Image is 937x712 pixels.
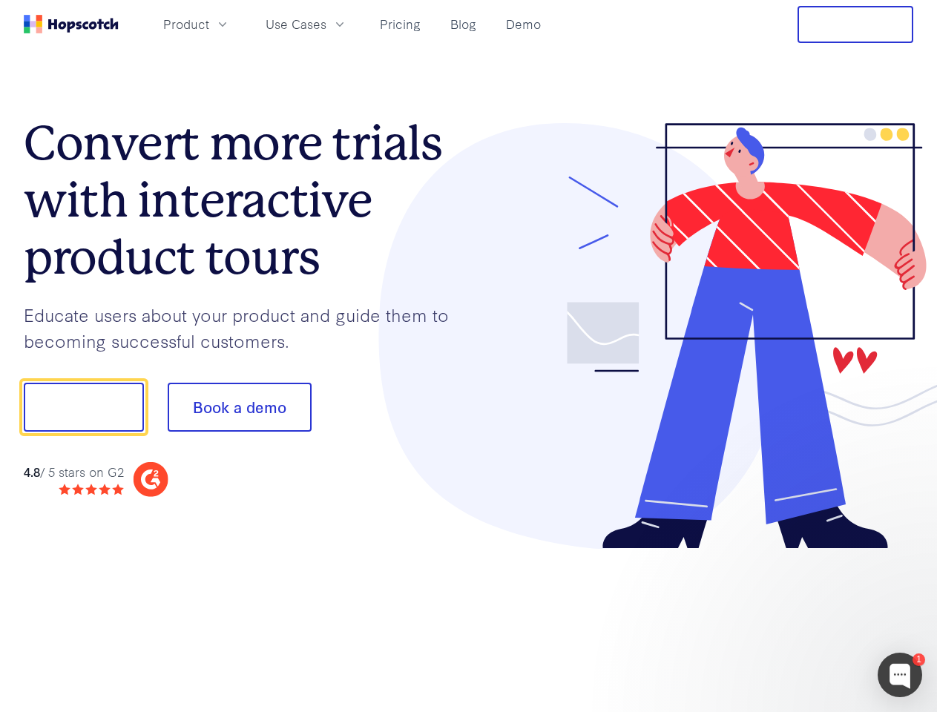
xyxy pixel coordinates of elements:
strong: 4.8 [24,463,40,480]
a: Demo [500,12,547,36]
button: Product [154,12,239,36]
h1: Convert more trials with interactive product tours [24,115,469,286]
p: Educate users about your product and guide them to becoming successful customers. [24,302,469,353]
span: Use Cases [266,15,326,33]
a: Pricing [374,12,427,36]
a: Home [24,15,119,33]
a: Blog [444,12,482,36]
div: 1 [913,653,925,666]
button: Free Trial [798,6,913,43]
button: Show me! [24,383,144,432]
span: Product [163,15,209,33]
button: Use Cases [257,12,356,36]
button: Book a demo [168,383,312,432]
div: / 5 stars on G2 [24,463,124,481]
